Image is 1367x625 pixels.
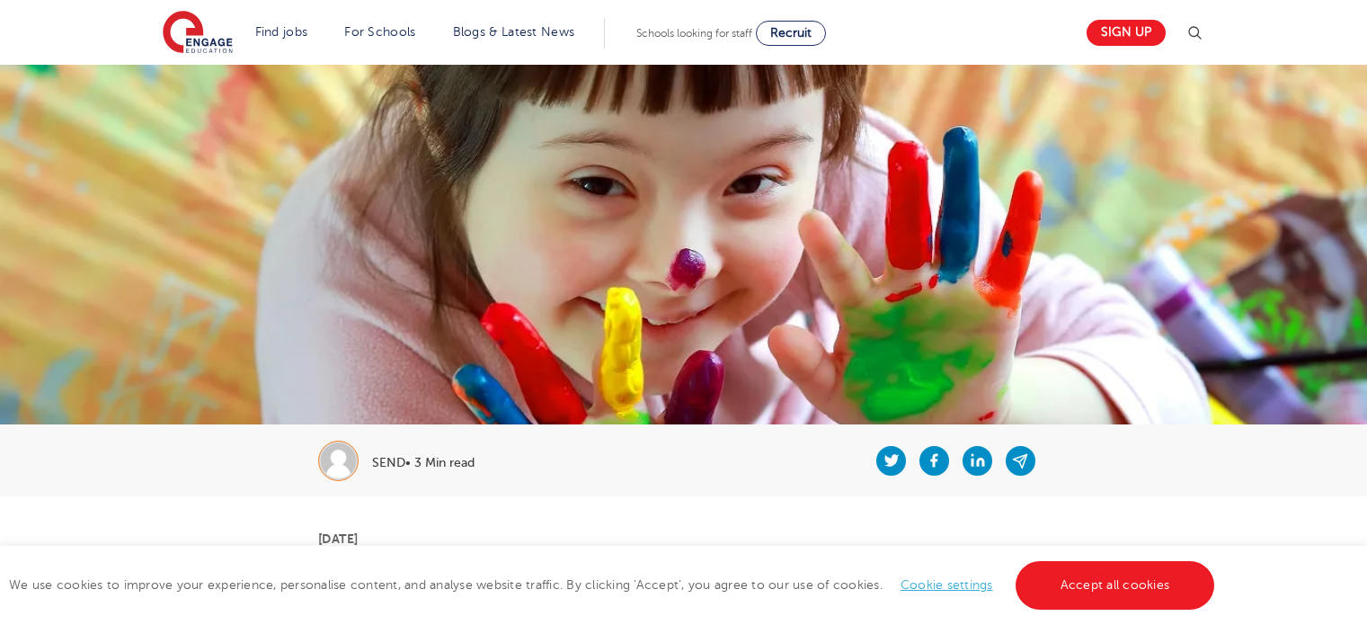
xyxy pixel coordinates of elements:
[770,26,812,40] span: Recruit
[901,578,993,592] a: Cookie settings
[163,11,233,56] img: Engage Education
[372,457,475,469] p: SEND• 3 Min read
[1087,20,1166,46] a: Sign up
[318,532,1049,545] p: [DATE]
[756,21,826,46] a: Recruit
[344,25,415,39] a: For Schools
[1016,561,1215,610] a: Accept all cookies
[636,27,752,40] span: Schools looking for staff
[453,25,575,39] a: Blogs & Latest News
[9,578,1219,592] span: We use cookies to improve your experience, personalise content, and analyse website traffic. By c...
[255,25,308,39] a: Find jobs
